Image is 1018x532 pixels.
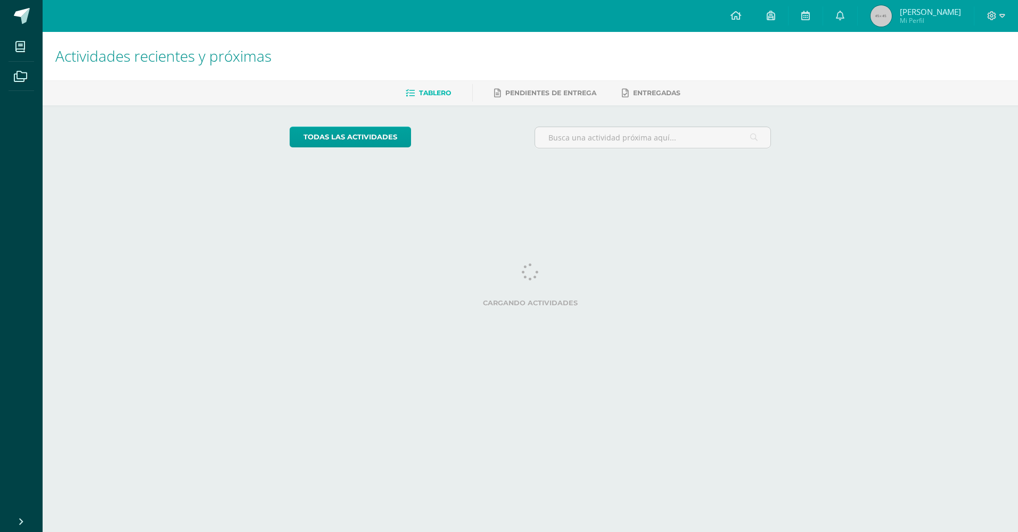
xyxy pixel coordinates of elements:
[633,89,680,97] span: Entregadas
[622,85,680,102] a: Entregadas
[406,85,451,102] a: Tablero
[290,127,411,147] a: todas las Actividades
[505,89,596,97] span: Pendientes de entrega
[900,6,961,17] span: [PERSON_NAME]
[535,127,771,148] input: Busca una actividad próxima aquí...
[900,16,961,25] span: Mi Perfil
[419,89,451,97] span: Tablero
[494,85,596,102] a: Pendientes de entrega
[55,46,272,66] span: Actividades recientes y próximas
[871,5,892,27] img: 45x45
[290,299,771,307] label: Cargando actividades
